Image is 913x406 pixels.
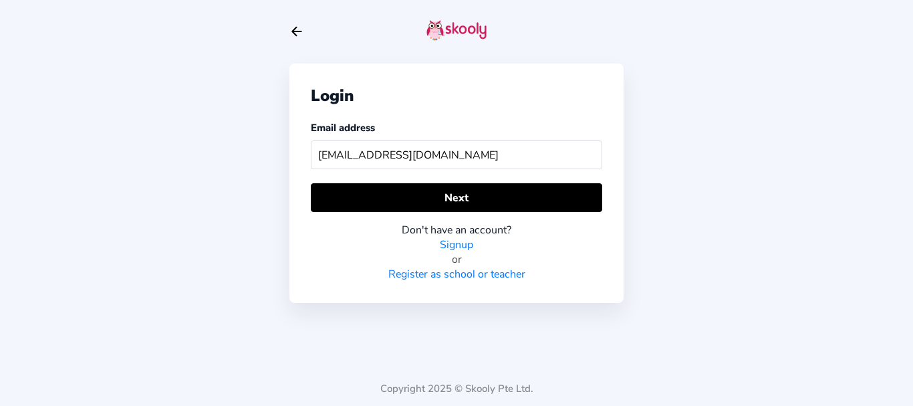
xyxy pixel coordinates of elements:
button: Next [311,183,602,212]
img: skooly-logo.png [426,19,487,41]
button: arrow back outline [289,24,304,39]
div: or [311,252,602,267]
input: Your email address [311,140,602,169]
a: Signup [440,237,473,252]
div: Don't have an account? [311,223,602,237]
label: Email address [311,121,375,134]
div: Login [311,85,602,106]
a: Register as school or teacher [388,267,525,282]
